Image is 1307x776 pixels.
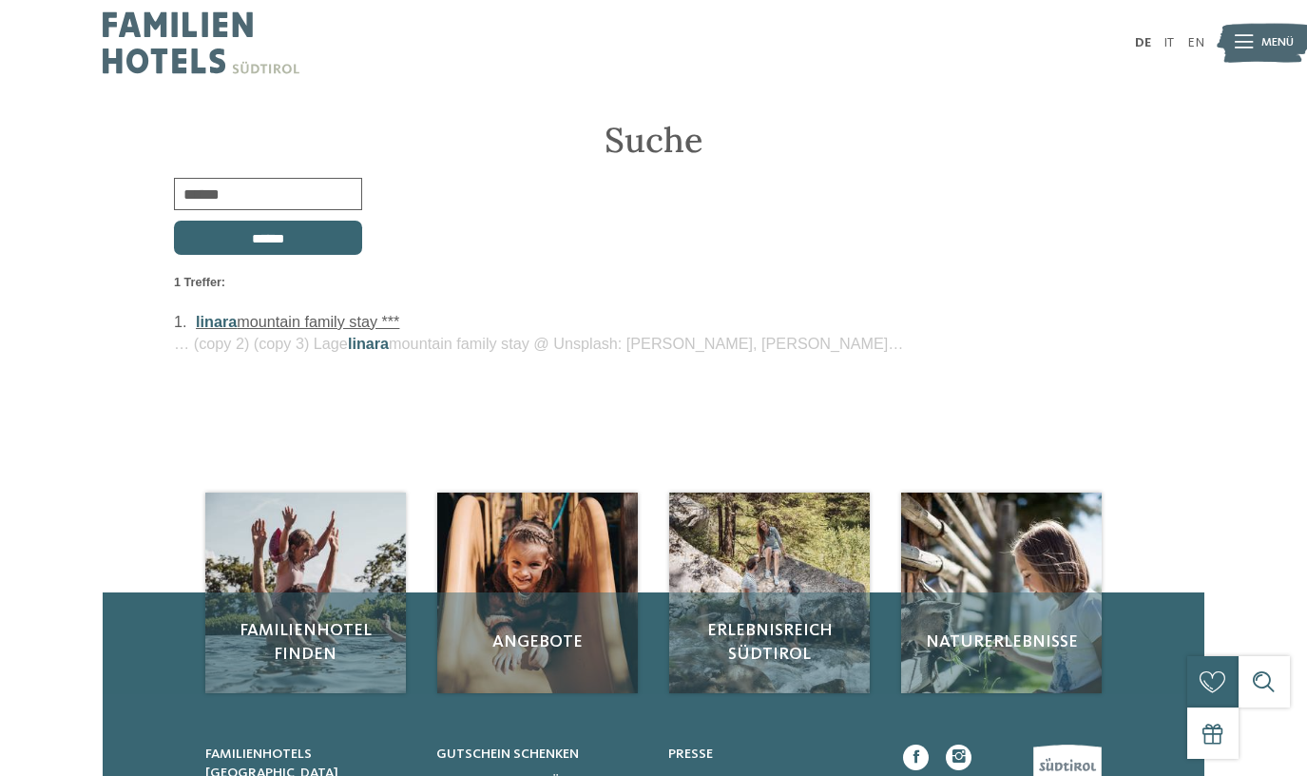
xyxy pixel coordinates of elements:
span: Naturerlebnisse [918,630,1084,654]
span: … (copy 2) (copy 3) Lage mountain family stay @ Unsplash: [PERSON_NAME], [PERSON_NAME]… [174,335,903,352]
a: Suche Erlebnisreich Südtirol [669,493,869,692]
a: IT [1163,36,1174,49]
a: Presse [668,745,878,764]
img: Suche [205,493,405,692]
span: Presse [668,747,713,761]
span: Menü [1261,34,1294,51]
a: DE [1135,36,1151,49]
img: Suche [669,493,869,692]
a: Suche Naturerlebnisse [901,493,1101,692]
span: linara [348,335,389,352]
span: 1. [174,313,187,330]
a: EN [1187,36,1204,49]
img: Suche [437,493,637,692]
span: Angebote [454,630,620,654]
span: Gutschein schenken [436,747,579,761]
div: 1 Treffer: [174,275,1133,292]
span: Familienhotel finden [222,619,388,667]
span: linara [196,313,237,330]
span: Erlebnisreich Südtirol [686,619,852,667]
a: Suche Angebote [437,493,637,692]
a: linaramountain family stay *** [196,313,399,330]
img: Suche [901,493,1101,692]
span: Suche [605,118,702,162]
a: Suche Familienhotel finden [205,493,405,692]
a: Gutschein schenken [436,745,646,764]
